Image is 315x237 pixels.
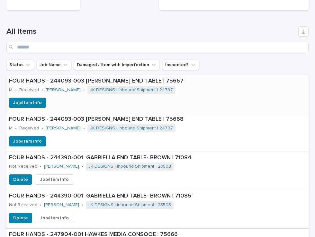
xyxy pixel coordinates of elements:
a: JK DESIGNS | Inbound Shipment | 23503 [88,202,171,208]
button: Status [6,60,34,70]
p: M [9,126,13,131]
p: • [82,164,83,169]
a: [PERSON_NAME] [44,202,79,208]
p: • [83,87,85,93]
p: • [15,87,17,93]
a: [PERSON_NAME] [44,164,79,169]
span: Delete [13,176,28,183]
p: • [83,126,85,131]
p: Received [19,126,39,131]
a: FOUR HANDS - 244390-001 GABRIELLA END TABLE- BROWN | 71085Not Received•[PERSON_NAME] •JK DESIGNS ... [6,190,309,228]
button: Job/Item Info [9,136,46,146]
a: FOUR HANDS - 244093-003 [PERSON_NAME] END TABLE | 75667M•Received•[PERSON_NAME] •JK DESIGNS | Inb... [6,75,309,113]
a: JK DESIGNS | Inbound Shipment | 23503 [88,164,171,169]
button: Job/Item Info [35,174,74,185]
a: [PERSON_NAME] [46,126,81,131]
a: JK DESIGNS | Inbound Shipment | 24797 [90,126,173,131]
p: Not Received [9,164,37,169]
p: Received [19,87,39,93]
a: JK DESIGNS | Inbound Shipment | 24797 [90,87,173,93]
p: FOUR HANDS - 244093-003 [PERSON_NAME] END TABLE | 75668 [9,116,306,123]
span: Job/Item Info [40,176,69,183]
p: FOUR HANDS - 244390-001 GABRIELLA END TABLE- BROWN | 71085 [9,193,306,200]
a: FOUR HANDS - 244390-001 GABRIELLA END TABLE- BROWN | 71084Not Received•[PERSON_NAME] •JK DESIGNS ... [6,152,309,190]
input: Search [6,42,309,52]
p: FOUR HANDS - 244093-003 [PERSON_NAME] END TABLE | 75667 [9,78,306,85]
span: Job/Item Info [13,138,42,145]
h1: All Items [6,27,296,36]
p: FOUR HANDS - 244390-001 GABRIELLA END TABLE- BROWN | 71084 [9,154,306,162]
p: • [15,126,17,131]
button: Delete [9,213,32,223]
p: • [41,126,43,131]
span: Job/Item Info [40,215,69,221]
button: Job/Item Info [9,98,46,108]
p: Not Received [9,202,37,208]
a: [PERSON_NAME] [46,87,81,93]
button: Inspected? [162,60,199,70]
button: Job Name [37,60,71,70]
button: Delete [9,174,32,185]
button: Job/Item Info [35,213,74,223]
p: • [40,202,41,208]
span: Job/Item Info [13,100,42,106]
p: M [9,87,13,93]
p: • [82,202,83,208]
a: FOUR HANDS - 244093-003 [PERSON_NAME] END TABLE | 75668M•Received•[PERSON_NAME] •JK DESIGNS | Inb... [6,113,309,152]
p: • [41,87,43,93]
p: • [40,164,41,169]
span: Delete [13,215,28,221]
button: Damaged / Item with Imperfection [74,60,160,70]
